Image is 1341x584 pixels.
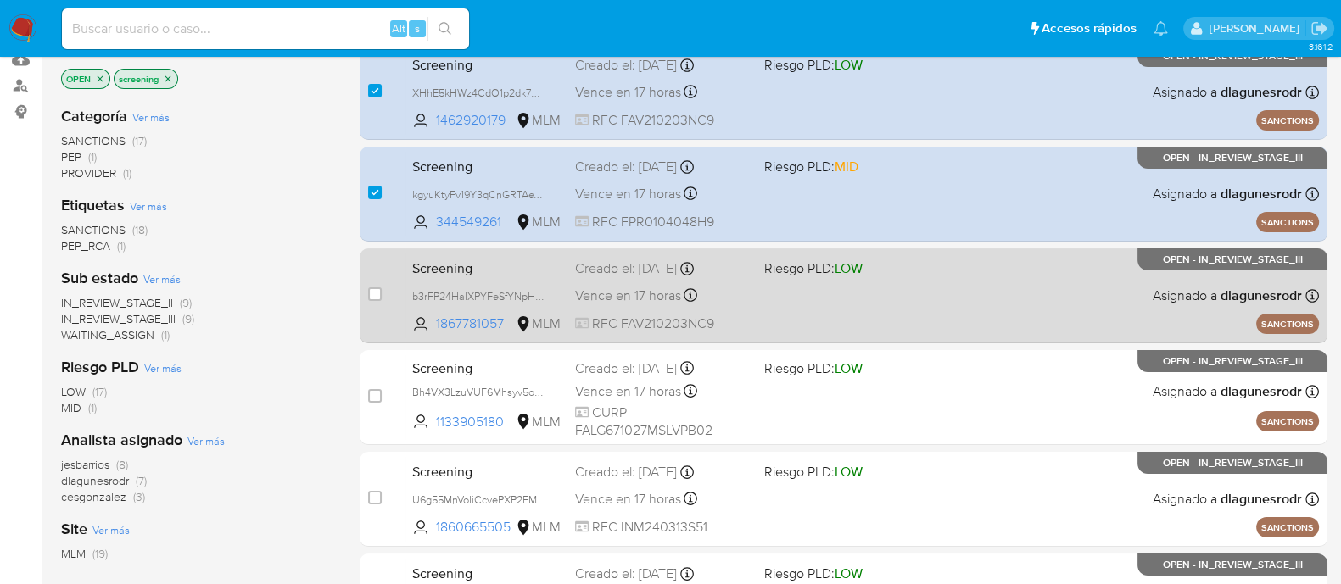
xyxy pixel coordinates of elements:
[1154,21,1168,36] a: Notificaciones
[1310,19,1328,37] a: Salir
[1308,40,1333,53] span: 3.161.2
[392,20,405,36] span: Alt
[415,20,420,36] span: s
[62,18,469,40] input: Buscar usuario o caso...
[1042,19,1137,37] span: Accesos rápidos
[1209,20,1305,36] p: cesar.gonzalez@mercadolibre.com.mx
[427,17,462,41] button: search-icon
